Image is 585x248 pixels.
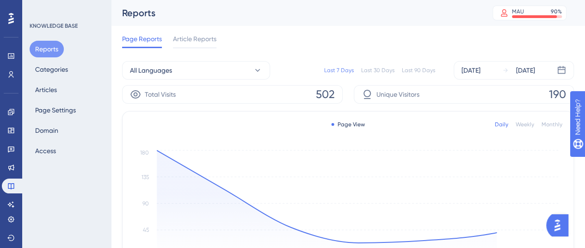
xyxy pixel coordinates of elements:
[122,33,162,44] span: Page Reports
[542,121,562,128] div: Monthly
[549,87,566,102] span: 190
[30,143,62,159] button: Access
[495,121,508,128] div: Daily
[30,81,62,98] button: Articles
[512,8,524,15] div: MAU
[22,2,58,13] span: Need Help?
[516,121,534,128] div: Weekly
[30,122,64,139] button: Domain
[324,67,354,74] div: Last 7 Days
[122,6,469,19] div: Reports
[551,8,562,15] div: 90 %
[143,227,149,233] tspan: 45
[331,121,365,128] div: Page View
[462,65,480,76] div: [DATE]
[516,65,535,76] div: [DATE]
[142,174,149,180] tspan: 135
[30,41,64,57] button: Reports
[30,22,78,30] div: KNOWLEDGE BASE
[361,67,394,74] div: Last 30 Days
[130,65,172,76] span: All Languages
[122,61,270,80] button: All Languages
[173,33,216,44] span: Article Reports
[30,61,74,78] button: Categories
[546,211,574,239] iframe: UserGuiding AI Assistant Launcher
[30,102,81,118] button: Page Settings
[316,87,335,102] span: 502
[402,67,435,74] div: Last 90 Days
[376,89,419,100] span: Unique Visitors
[145,89,176,100] span: Total Visits
[140,149,149,156] tspan: 180
[142,200,149,207] tspan: 90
